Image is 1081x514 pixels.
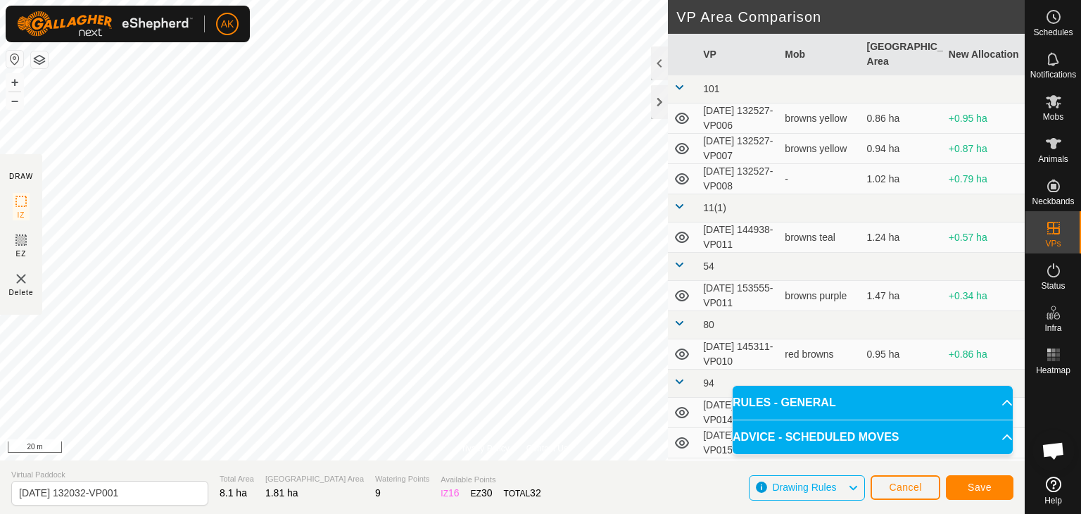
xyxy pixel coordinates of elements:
[697,398,779,428] td: [DATE] 111950-VP014
[889,482,922,493] span: Cancel
[375,473,429,485] span: Watering Points
[220,487,247,499] span: 8.1 ha
[943,164,1025,194] td: +0.79 ha
[697,34,779,75] th: VP
[871,475,940,500] button: Cancel
[785,230,855,245] div: browns teal
[697,104,779,134] td: [DATE] 132527-VP006
[785,111,855,126] div: browns yellow
[13,270,30,287] img: VP
[220,473,254,485] span: Total Area
[697,164,779,194] td: [DATE] 132527-VP008
[1033,28,1073,37] span: Schedules
[6,51,23,68] button: Reset Map
[265,487,298,499] span: 1.81 ha
[943,339,1025,370] td: +0.86 ha
[676,8,1025,25] h2: VP Area Comparison
[733,386,1013,420] p-accordion-header: RULES - GENERAL
[703,377,714,389] span: 94
[946,475,1013,500] button: Save
[861,134,943,164] td: 0.94 ha
[733,420,1013,454] p-accordion-header: ADVICE - SCHEDULED MOVES
[697,222,779,253] td: [DATE] 144938-VP011
[9,287,34,298] span: Delete
[733,394,836,411] span: RULES - GENERAL
[441,474,540,486] span: Available Points
[18,210,25,220] span: IZ
[221,17,234,32] span: AK
[785,142,855,156] div: browns yellow
[779,34,861,75] th: Mob
[1044,496,1062,505] span: Help
[448,487,460,499] span: 16
[1036,366,1070,375] span: Heatmap
[703,83,719,94] span: 101
[471,486,493,501] div: EZ
[1043,113,1063,121] span: Mobs
[1032,197,1074,206] span: Neckbands
[943,222,1025,253] td: +0.57 ha
[943,458,1025,489] td: +1.38 ha
[1030,70,1076,79] span: Notifications
[861,458,943,489] td: 0.43 ha
[6,74,23,91] button: +
[530,487,541,499] span: 32
[772,482,836,493] span: Drawing Rules
[1032,430,1075,472] div: Open chat
[861,339,943,370] td: 0.95 ha
[968,482,992,493] span: Save
[375,487,381,499] span: 9
[733,429,899,446] span: ADVICE - SCHEDULED MOVES
[861,34,943,75] th: [GEOGRAPHIC_DATA] Area
[861,281,943,311] td: 1.47 ha
[943,134,1025,164] td: +0.87 ha
[17,11,193,37] img: Gallagher Logo
[861,222,943,253] td: 1.24 ha
[1044,324,1061,332] span: Infra
[1041,282,1065,290] span: Status
[9,171,33,182] div: DRAW
[457,442,510,455] a: Privacy Policy
[943,34,1025,75] th: New Allocation
[265,473,364,485] span: [GEOGRAPHIC_DATA] Area
[861,164,943,194] td: 1.02 ha
[703,261,714,272] span: 54
[697,428,779,458] td: [DATE] 111950-VP015
[697,281,779,311] td: [DATE] 153555-VP011
[1038,155,1068,163] span: Animals
[481,487,493,499] span: 30
[703,202,726,213] span: 11(1)
[703,319,714,330] span: 80
[785,347,855,362] div: red browns
[697,134,779,164] td: [DATE] 132527-VP007
[785,289,855,303] div: browns purple
[785,172,855,187] div: -
[1025,471,1081,510] a: Help
[697,458,779,489] td: [DATE] 111950-VP016
[1045,239,1061,248] span: VPs
[526,442,568,455] a: Contact Us
[697,339,779,370] td: [DATE] 145311-VP010
[6,92,23,109] button: –
[16,249,27,259] span: EZ
[441,486,459,501] div: IZ
[11,469,208,481] span: Virtual Paddock
[943,281,1025,311] td: +0.34 ha
[943,104,1025,134] td: +0.95 ha
[861,104,943,134] td: 0.86 ha
[504,486,541,501] div: TOTAL
[31,51,48,68] button: Map Layers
